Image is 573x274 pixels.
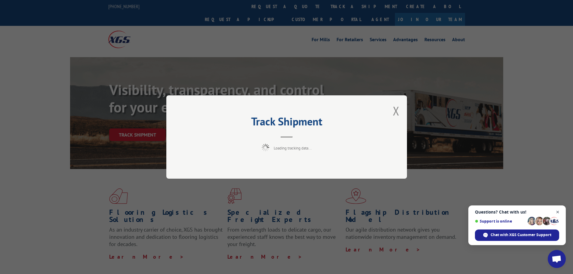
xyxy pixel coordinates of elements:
img: xgs-loading [262,144,269,151]
div: Chat with XGS Customer Support [475,229,559,241]
span: Close chat [554,208,562,216]
span: Questions? Chat with us! [475,210,559,214]
div: Open chat [548,250,566,268]
span: Chat with XGS Customer Support [491,232,551,238]
h2: Track Shipment [196,117,377,129]
span: Support is online [475,219,525,223]
button: Close modal [393,103,399,119]
span: Loading tracking data... [274,146,312,151]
